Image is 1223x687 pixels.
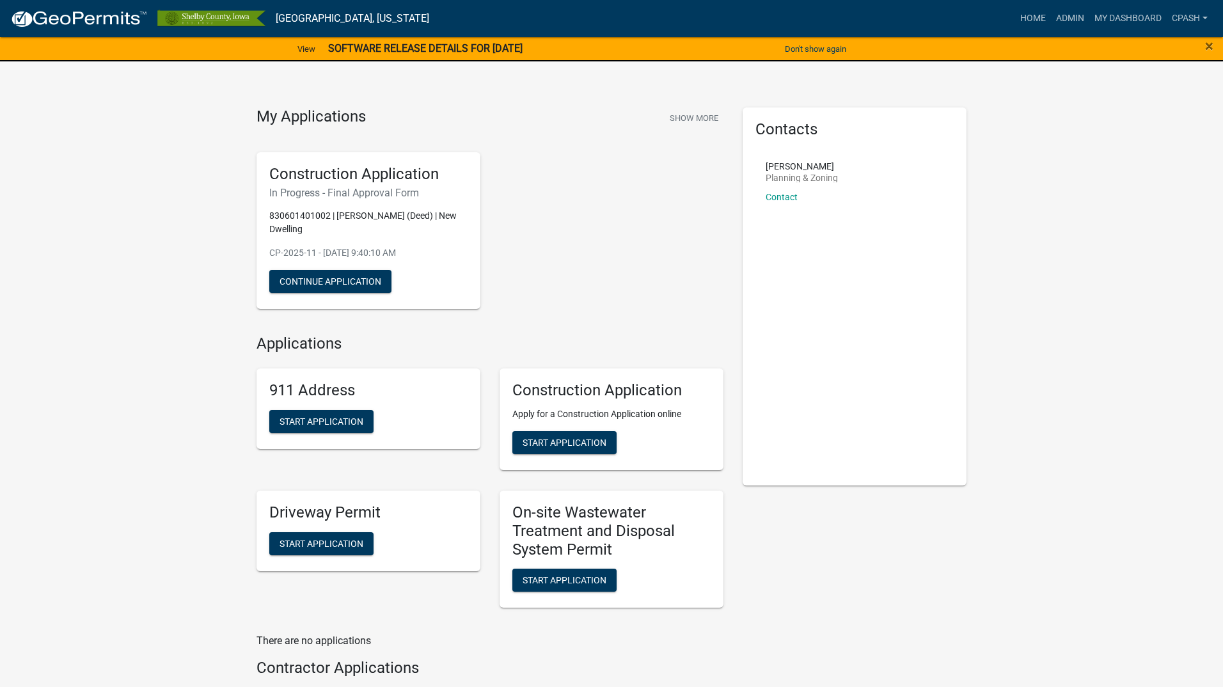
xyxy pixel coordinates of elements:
button: Show More [665,107,723,129]
p: There are no applications [256,633,723,649]
h5: On-site Wastewater Treatment and Disposal System Permit [512,503,711,558]
p: CP-2025-11 - [DATE] 9:40:10 AM [269,246,468,260]
button: Don't show again [780,38,851,59]
a: My Dashboard [1089,6,1167,31]
p: Planning & Zoning [766,173,838,182]
a: Home [1015,6,1051,31]
h4: Applications [256,335,723,353]
p: Apply for a Construction Application online [512,407,711,421]
a: [GEOGRAPHIC_DATA], [US_STATE] [276,8,429,29]
span: Start Application [280,416,363,427]
a: View [292,38,320,59]
a: Contact [766,192,798,202]
span: × [1205,37,1213,55]
button: Continue Application [269,270,391,293]
h5: Construction Application [512,381,711,400]
span: Start Application [523,575,606,585]
a: Admin [1051,6,1089,31]
span: Start Application [280,538,363,548]
p: [PERSON_NAME] [766,162,838,171]
img: Shelby County, Iowa [157,10,265,27]
button: Start Application [512,431,617,454]
button: Start Application [512,569,617,592]
wm-workflow-list-section: Contractor Applications [256,659,723,683]
h4: My Applications [256,107,366,127]
button: Close [1205,38,1213,54]
h6: In Progress - Final Approval Form [269,187,468,199]
h4: Contractor Applications [256,659,723,677]
h5: Driveway Permit [269,503,468,522]
wm-workflow-list-section: Applications [256,335,723,618]
span: Start Application [523,438,606,448]
button: Start Application [269,532,374,555]
button: Start Application [269,410,374,433]
a: cpash [1167,6,1213,31]
h5: 911 Address [269,381,468,400]
h5: Construction Application [269,165,468,184]
strong: SOFTWARE RELEASE DETAILS FOR [DATE] [328,42,523,54]
h5: Contacts [755,120,954,139]
p: 830601401002 | [PERSON_NAME] (Deed) | New Dwelling [269,209,468,236]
